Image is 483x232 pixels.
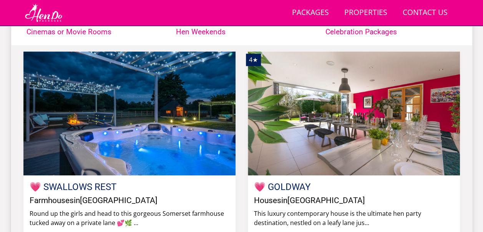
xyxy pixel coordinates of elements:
a: Houses [254,195,281,205]
h3: Cinemas or Movie Rooms [27,28,158,36]
a: [GEOGRAPHIC_DATA] [80,195,158,205]
h3: Hen Weekends [176,28,307,36]
img: Hen Do Packages [23,3,64,22]
img: open-uri20250324-20842-d71f4l.original. [248,51,460,175]
p: Round up the girls and head to this gorgeous Somerset farmhouse tucked away on a private lane 💕🌿 ... [30,208,229,227]
a: Farmhouses [30,195,74,205]
h4: in [30,196,229,205]
a: 4★ [248,51,460,175]
a: [GEOGRAPHIC_DATA] [287,195,365,205]
a: Properties [341,4,390,22]
a: 💗 SWALLOWS REST [30,181,116,192]
span: 💗 GOLDWAY has a 4 star rating under the Quality in Tourism Scheme [249,55,258,64]
a: 💗 GOLDWAY [254,181,310,192]
h4: in [254,196,454,205]
p: This luxury contemporary house is the ultimate hen party destination, nestled on a leafy lane jus... [254,208,454,227]
img: frog-street-group-accommodation-somerset-sleeps12.original.jpg [23,51,236,175]
h3: Celebration Packages [325,28,456,36]
a: Contact Us [400,4,451,22]
a: Packages [289,4,332,22]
